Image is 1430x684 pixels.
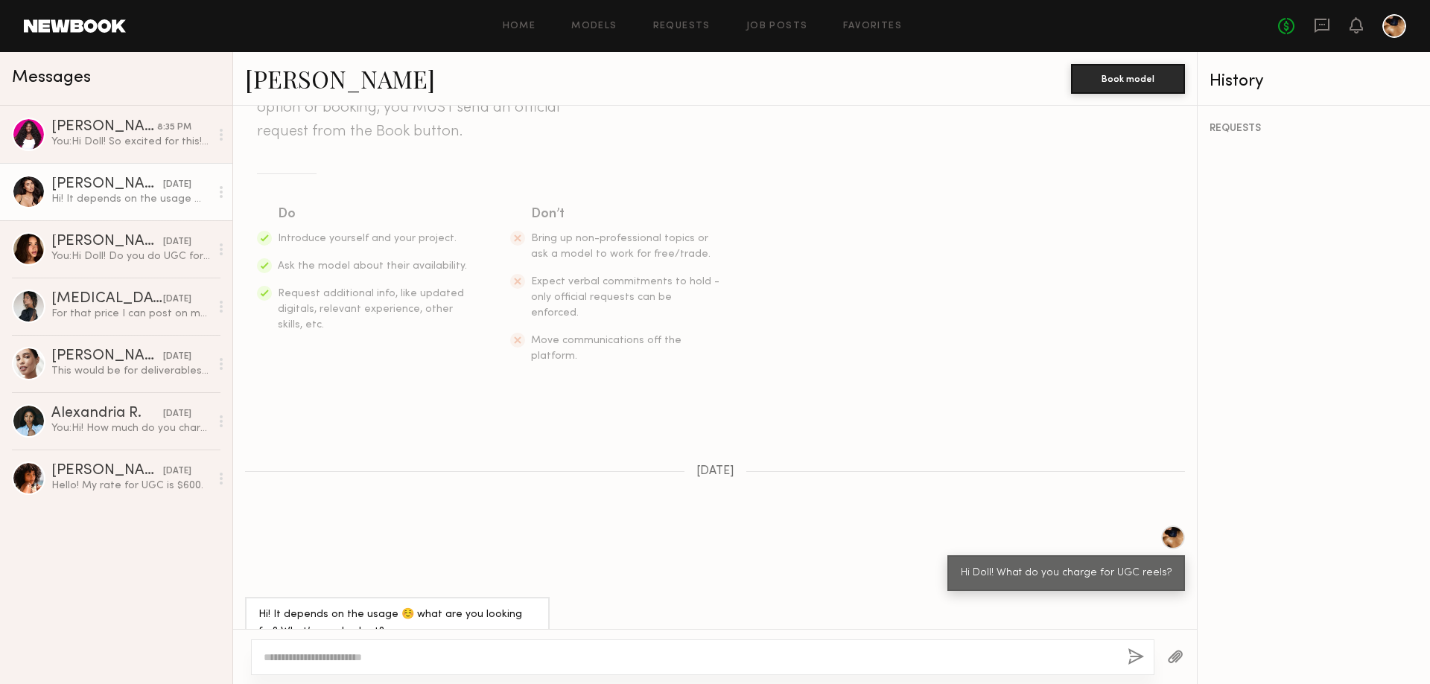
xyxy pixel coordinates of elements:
div: [DATE] [163,235,191,249]
a: Book model [1071,71,1185,84]
span: Bring up non-professional topics or ask a model to work for free/trade. [531,234,711,259]
div: You: Hi Doll! Do you do UGC for beauty brands? [51,249,210,263]
div: REQUESTS [1210,124,1418,134]
div: For that price I can post on my TikTok but for Instagram feed its $2500 [51,307,210,321]
div: 8:35 PM [157,121,191,135]
a: [PERSON_NAME] [245,63,435,95]
div: [DATE] [163,350,191,364]
div: You: Hi Doll! So excited for this! Can you please send an example of the kind of content you hope... [51,135,210,149]
div: This would be for deliverables only and all the videos except for Cadillac, [PERSON_NAME] , and P... [51,364,210,378]
div: Hi! It depends on the usage ☺️ what are you looking for? What’s your budget? [258,607,536,641]
button: Book model [1071,64,1185,94]
div: Hi Doll! What do you charge for UGC reels? [961,565,1172,582]
span: Move communications off the platform. [531,336,681,361]
a: Favorites [843,22,902,31]
a: Job Posts [746,22,808,31]
a: Requests [653,22,711,31]
span: Introduce yourself and your project. [278,234,457,243]
div: Don’t [531,204,722,225]
div: [PERSON_NAME] [51,120,157,135]
a: Models [571,22,617,31]
span: [DATE] [696,465,734,478]
div: [DATE] [163,293,191,307]
div: [PERSON_NAME] [51,234,163,249]
div: Alexandria R. [51,406,163,421]
span: Request additional info, like updated digitals, relevant experience, other skills, etc. [278,289,464,330]
div: Do [278,204,468,225]
span: Expect verbal commitments to hold - only official requests can be enforced. [531,277,719,318]
div: [PERSON_NAME] [51,177,163,192]
div: [DATE] [163,407,191,421]
div: Hi! It depends on the usage ☺️ what are you looking for? What’s your budget? [51,192,210,206]
div: You: Hi! How much do you charge for UGC? [51,421,210,435]
div: [MEDICAL_DATA][PERSON_NAME] [51,292,163,307]
span: Ask the model about their availability. [278,261,467,271]
div: Hello! My rate for UGC is $600. [51,479,210,493]
div: [PERSON_NAME] [51,464,163,479]
div: [DATE] [163,464,191,479]
div: [PERSON_NAME] [51,349,163,364]
div: History [1210,73,1418,90]
div: [DATE] [163,178,191,192]
span: Messages [12,69,91,86]
a: Home [503,22,536,31]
